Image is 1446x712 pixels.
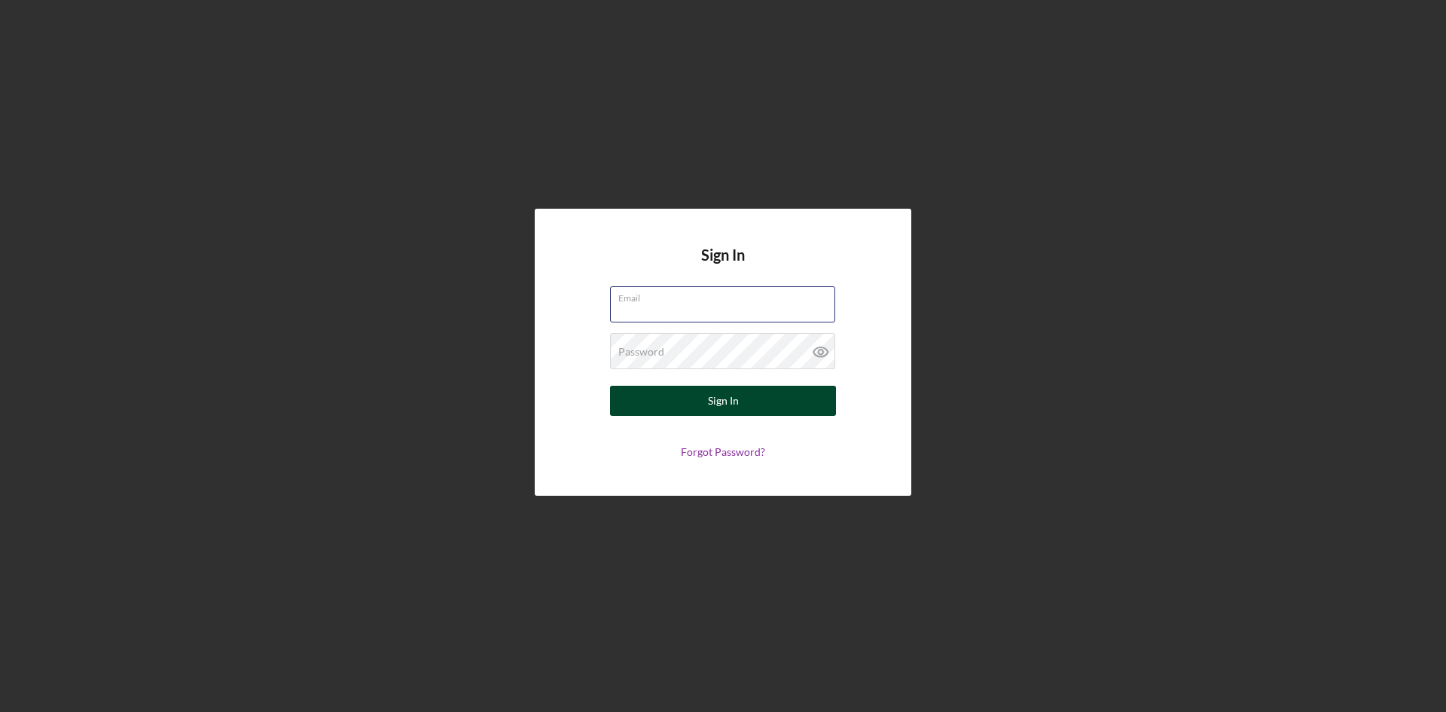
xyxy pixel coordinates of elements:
button: Sign In [610,386,836,416]
label: Password [618,346,664,358]
div: Sign In [708,386,739,416]
a: Forgot Password? [681,445,765,458]
label: Email [618,287,835,304]
h4: Sign In [701,246,745,286]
